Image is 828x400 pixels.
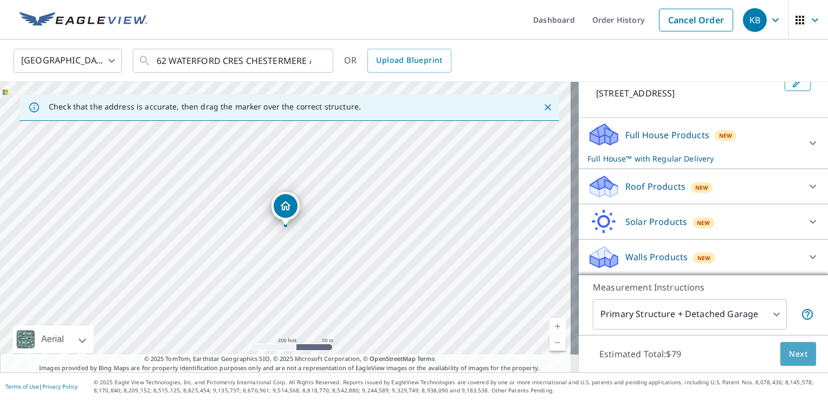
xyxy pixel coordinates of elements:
span: Next [789,347,807,361]
div: Full House ProductsNewFull House™ with Regular Delivery [587,122,819,164]
img: EV Logo [20,12,147,28]
a: Current Level 17, Zoom In [549,318,566,334]
span: New [719,131,733,140]
p: [STREET_ADDRESS] [596,87,780,100]
button: Next [780,342,816,366]
p: © 2025 Eagle View Technologies, Inc. and Pictometry International Corp. All Rights Reserved. Repo... [94,378,823,395]
span: New [697,254,711,262]
span: Your report will include the primary structure and a detached garage if one exists. [801,308,814,321]
div: Primary Structure + Detached Garage [593,299,787,330]
p: Solar Products [625,215,687,228]
a: Privacy Policy [42,383,77,390]
a: Upload Blueprint [367,49,451,73]
a: Terms of Use [5,383,39,390]
span: New [695,183,709,192]
input: Search by address or latitude-longitude [157,46,311,76]
span: © 2025 TomTom, Earthstar Geographics SIO, © 2025 Microsoft Corporation, © [144,354,435,364]
p: Check that the address is accurate, then drag the marker over the correct structure. [49,102,361,112]
span: New [697,218,710,227]
a: Cancel Order [659,9,733,31]
p: Estimated Total: $79 [591,342,690,366]
div: [GEOGRAPHIC_DATA] [14,46,122,76]
p: Full House Products [625,128,709,141]
div: Solar ProductsNew [587,209,819,235]
div: Roof ProductsNew [587,173,819,199]
div: Dropped pin, building 1, Residential property, 62 WATERFORD CRES CHESTERMERE AB T1X2V1 [271,192,300,225]
p: Full House™ with Regular Delivery [587,153,800,164]
button: Close [541,100,555,114]
p: Roof Products [625,180,685,193]
button: Edit building 1 [785,74,811,91]
span: Upload Blueprint [376,54,442,67]
p: Measurement Instructions [593,281,814,294]
a: Current Level 17, Zoom Out [549,334,566,351]
div: KB [743,8,767,32]
div: Aerial [13,326,94,353]
div: Walls ProductsNew [587,244,819,270]
div: OR [344,49,451,73]
p: Walls Products [625,250,688,263]
a: OpenStreetMap [370,354,415,363]
div: Aerial [38,326,67,353]
p: | [5,383,77,390]
a: Terms [417,354,435,363]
